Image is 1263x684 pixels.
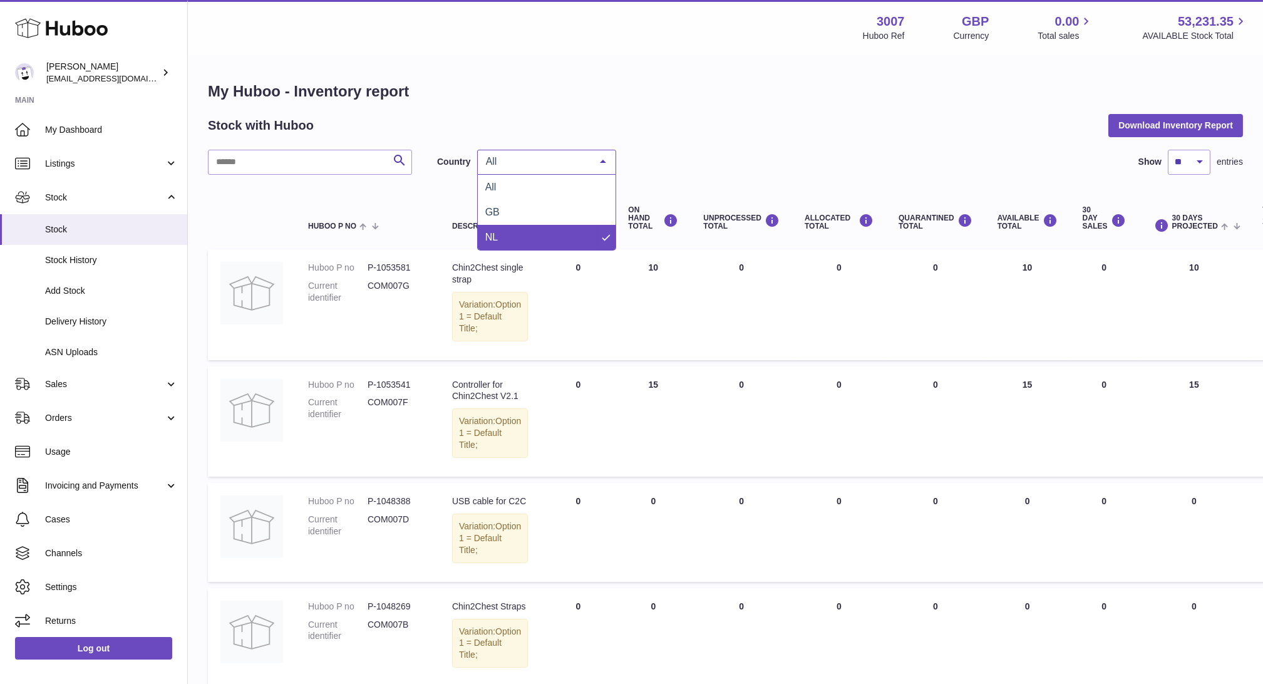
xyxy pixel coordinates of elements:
dt: Current identifier [308,280,368,304]
td: 10 [616,249,691,360]
div: AVAILABLE Total [998,214,1058,231]
dt: Huboo P no [308,601,368,613]
span: ASN Uploads [45,346,178,358]
span: NL [485,232,498,242]
div: Currency [954,30,989,42]
dt: Huboo P no [308,495,368,507]
dt: Current identifier [308,396,368,420]
div: USB cable for C2C [452,495,528,507]
span: Orders [45,412,165,424]
span: Stock [45,224,178,236]
span: All [483,155,590,168]
span: Option 1 = Default Title; [459,521,521,555]
div: Variation: [452,514,528,563]
div: QUARANTINED Total [899,214,972,231]
span: Add Stock [45,285,178,297]
td: 0 [691,483,792,582]
img: product image [220,379,283,442]
dd: P-1048388 [368,495,427,507]
h1: My Huboo - Inventory report [208,81,1243,101]
span: All [485,182,497,192]
span: Sales [45,378,165,390]
img: product image [220,262,283,324]
dd: P-1053541 [368,379,427,391]
span: Settings [45,581,178,593]
span: Channels [45,547,178,559]
span: Returns [45,615,178,627]
span: [EMAIL_ADDRESS][DOMAIN_NAME] [46,73,184,83]
div: 30 DAY SALES [1083,206,1126,231]
span: 0 [933,496,938,506]
div: Variation: [452,619,528,668]
td: 0 [792,366,886,477]
label: Country [437,156,471,168]
div: [PERSON_NAME] [46,61,159,85]
label: Show [1138,156,1162,168]
dd: COM007B [368,619,427,643]
span: Stock [45,192,165,204]
dt: Current identifier [308,619,368,643]
div: Controller for Chin2Chest V2.1 [452,379,528,403]
td: 15 [616,366,691,477]
span: 0 [933,380,938,390]
img: bevmay@maysama.com [15,63,34,82]
dd: COM007D [368,514,427,537]
span: 0 [933,601,938,611]
span: Total sales [1038,30,1093,42]
dd: COM007G [368,280,427,304]
td: 0 [1138,483,1250,582]
span: My Dashboard [45,124,178,136]
h2: Stock with Huboo [208,117,314,134]
td: 0 [540,483,616,582]
div: UNPROCESSED Total [703,214,780,231]
td: 0 [691,366,792,477]
dd: P-1048269 [368,601,427,613]
span: Option 1 = Default Title; [459,626,521,660]
span: Stock History [45,254,178,266]
td: 0 [1070,366,1138,477]
div: Huboo Ref [863,30,905,42]
button: Download Inventory Report [1108,114,1243,137]
span: Huboo P no [308,222,356,231]
dt: Huboo P no [308,262,368,274]
img: product image [220,495,283,558]
div: Variation: [452,408,528,458]
span: Listings [45,158,165,170]
div: ALLOCATED Total [805,214,874,231]
a: 53,231.35 AVAILABLE Stock Total [1142,13,1248,42]
td: 10 [1138,249,1250,360]
span: entries [1217,156,1243,168]
span: 0.00 [1055,13,1080,30]
div: Chin2Chest single strap [452,262,528,286]
span: Delivery History [45,316,178,328]
div: Variation: [452,292,528,341]
strong: 3007 [877,13,905,30]
td: 0 [792,483,886,582]
td: 0 [540,366,616,477]
span: 30 DAYS PROJECTED [1172,214,1218,231]
span: GB [485,207,500,217]
td: 10 [985,249,1070,360]
span: Description [452,222,503,231]
td: 15 [1138,366,1250,477]
dd: COM007F [368,396,427,420]
td: 0 [691,249,792,360]
a: Log out [15,637,172,660]
span: AVAILABLE Stock Total [1142,30,1248,42]
a: 0.00 Total sales [1038,13,1093,42]
dt: Huboo P no [308,379,368,391]
td: 0 [985,483,1070,582]
td: 0 [616,483,691,582]
td: 0 [540,249,616,360]
span: Invoicing and Payments [45,480,165,492]
span: 0 [933,262,938,272]
strong: GBP [962,13,989,30]
span: Option 1 = Default Title; [459,416,521,450]
td: 0 [1070,483,1138,582]
td: 0 [1070,249,1138,360]
td: 15 [985,366,1070,477]
span: 53,231.35 [1178,13,1234,30]
td: 0 [792,249,886,360]
img: product image [220,601,283,663]
div: Chin2Chest Straps [452,601,528,613]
